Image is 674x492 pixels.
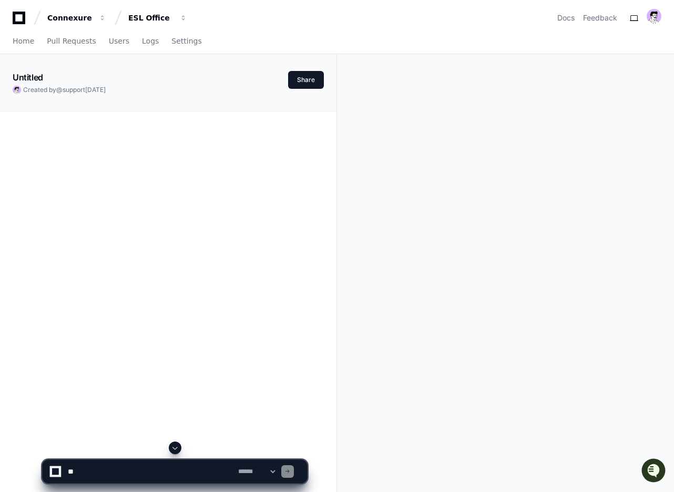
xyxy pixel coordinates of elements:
a: Pull Requests [47,29,96,54]
span: Home [13,38,34,44]
div: We're available if you need us! [36,89,133,97]
img: avatar [647,9,661,24]
a: Powered byPylon [74,110,127,118]
span: Pylon [105,110,127,118]
h1: Untitled [13,71,43,84]
img: PlayerZero [11,11,32,32]
button: Share [288,71,324,89]
button: Connexure [43,8,110,27]
div: Welcome [11,42,191,59]
a: Home [13,29,34,54]
span: support [63,86,85,94]
iframe: Open customer support [640,457,669,486]
a: Logs [142,29,159,54]
a: Docs [557,13,575,23]
span: Pull Requests [47,38,96,44]
a: Users [109,29,129,54]
span: Logs [142,38,159,44]
a: Settings [171,29,201,54]
button: Start new chat [179,81,191,94]
div: Start new chat [36,78,172,89]
div: Connexure [47,13,93,23]
button: Feedback [583,13,617,23]
button: ESL Office [124,8,191,27]
span: [DATE] [85,86,106,94]
span: Settings [171,38,201,44]
img: avatar [13,86,21,94]
span: @ [56,86,63,94]
span: Users [109,38,129,44]
div: ESL Office [128,13,173,23]
span: Created by [23,86,106,94]
img: 1756235613930-3d25f9e4-fa56-45dd-b3ad-e072dfbd1548 [11,78,29,97]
